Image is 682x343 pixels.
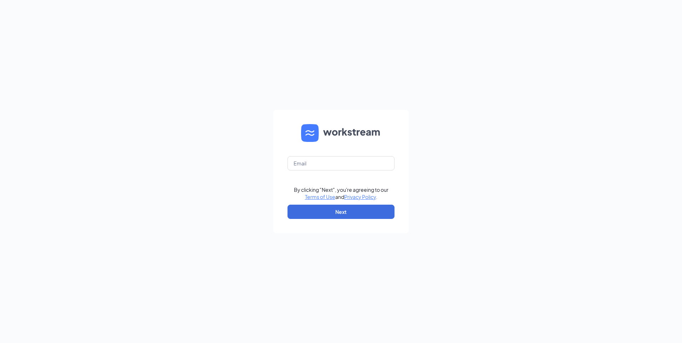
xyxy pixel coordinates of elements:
div: By clicking "Next", you're agreeing to our and . [294,186,388,200]
input: Email [287,156,395,170]
button: Next [287,205,395,219]
a: Terms of Use [305,194,335,200]
a: Privacy Policy [344,194,376,200]
img: WS logo and Workstream text [301,124,381,142]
